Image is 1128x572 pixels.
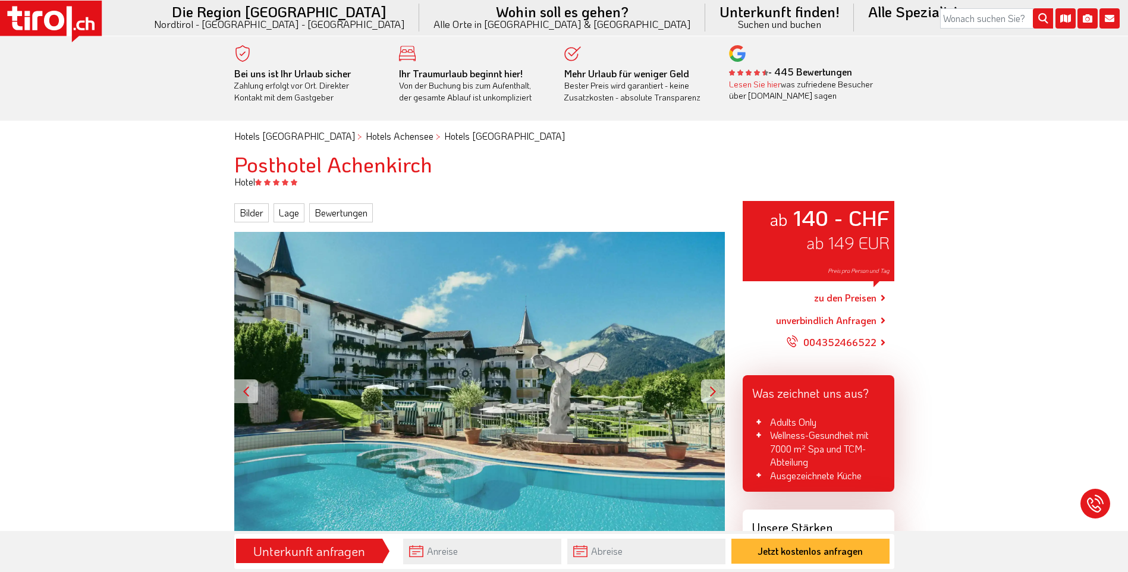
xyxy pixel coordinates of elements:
a: Bewertungen [309,203,373,222]
small: ab [769,208,788,230]
a: Lage [274,203,304,222]
div: Was zeichnet uns aus? [743,375,894,406]
li: Ausgezeichnete Küche [752,469,885,482]
b: - 445 Bewertungen [729,65,852,78]
i: Fotogalerie [1077,8,1098,29]
li: Wellness-Gesundheit mit 7000 m² Spa und TCM-Abteilung [752,429,885,469]
a: Lesen Sie hier [729,78,781,90]
small: Suchen und buchen [719,19,840,29]
i: Kontakt [1099,8,1120,29]
input: Wonach suchen Sie? [940,8,1053,29]
div: was zufriedene Besucher über [DOMAIN_NAME] sagen [729,78,876,102]
a: Bilder [234,203,269,222]
a: zu den Preisen [814,284,876,313]
span: ab 149 EUR [806,232,890,253]
b: Mehr Urlaub für weniger Geld [564,67,689,80]
strong: 140 - CHF [793,203,890,231]
b: Ihr Traumurlaub beginnt hier! [399,67,523,80]
div: Unsere Stärken [743,510,894,540]
div: Bester Preis wird garantiert - keine Zusatzkosten - absolute Transparenz [564,68,712,103]
img: google [729,45,746,62]
div: Unterkunft anfragen [240,541,379,561]
b: Bei uns ist Ihr Urlaub sicher [234,67,351,80]
a: Hotels [GEOGRAPHIC_DATA] [234,130,355,142]
div: Zahlung erfolgt vor Ort. Direkter Kontakt mit dem Gastgeber [234,68,382,103]
small: Nordtirol - [GEOGRAPHIC_DATA] - [GEOGRAPHIC_DATA] [154,19,405,29]
a: 004352466522 [787,328,876,357]
input: Anreise [403,539,561,564]
li: Adults Only [752,416,885,429]
span: Preis pro Person und Tag [828,267,890,275]
small: Alle Orte in [GEOGRAPHIC_DATA] & [GEOGRAPHIC_DATA] [433,19,691,29]
h1: Posthotel Achenkirch [234,152,894,176]
input: Abreise [567,539,725,564]
div: Von der Buchung bis zum Aufenthalt, der gesamte Ablauf ist unkompliziert [399,68,546,103]
a: unverbindlich Anfragen [776,313,876,328]
a: Hotels [GEOGRAPHIC_DATA] [444,130,565,142]
i: Karte öffnen [1055,8,1076,29]
button: Jetzt kostenlos anfragen [731,539,890,564]
div: Hotel [225,175,903,188]
a: Hotels Achensee [366,130,433,142]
